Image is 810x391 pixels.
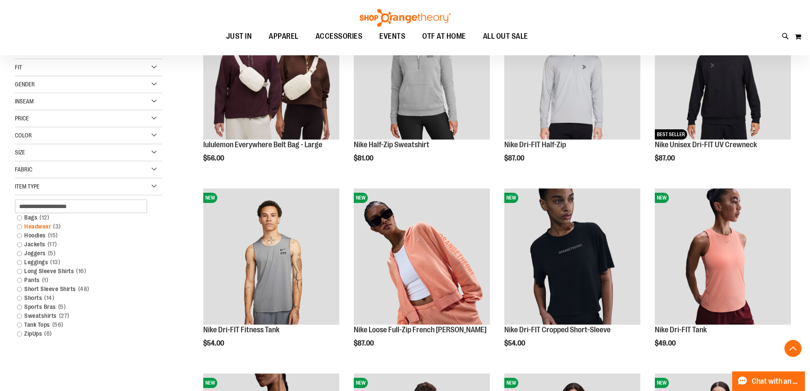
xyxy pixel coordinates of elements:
span: Fabric [15,166,32,173]
span: NEW [203,193,217,203]
img: Nike Dri-FIT Tank [655,188,791,325]
a: Headwear3 [13,222,154,231]
a: Long Sleeve Shirts16 [13,267,154,276]
span: 48 [76,285,91,294]
span: APPAREL [269,27,298,46]
span: NEW [504,193,518,203]
img: Nike Unisex Dri-FIT UV Crewneck [655,3,791,140]
a: ZipUps6 [13,329,154,338]
img: Nike Dri-FIT Fitness Tank [203,188,339,325]
span: 27 [57,311,71,320]
span: $87.00 [504,154,526,162]
span: 6 [42,329,54,338]
span: Price [15,115,29,122]
a: Leggings13 [13,258,154,267]
img: Nike Half-Zip Sweatshirt [354,3,490,140]
span: BEST SELLER [655,129,687,140]
span: NEW [655,378,669,388]
img: Shop Orangetheory [358,9,452,27]
span: $87.00 [655,154,676,162]
a: Nike Half-Zip SweatshirtNEW [354,3,490,141]
span: 12 [37,213,51,222]
span: NEW [203,378,217,388]
span: $81.00 [354,154,375,162]
a: Hoodies15 [13,231,154,240]
span: Inseam [15,98,34,105]
span: Item Type [15,183,40,190]
div: product [651,184,795,369]
span: ALL OUT SALE [483,27,528,46]
span: 17 [45,240,59,249]
span: 14 [42,294,56,303]
a: Nike Dri-FIT Half-ZipNEW [504,3,640,141]
span: NEW [655,193,669,203]
a: Nike Loose Full-Zip French Terry HoodieNEW [354,188,490,326]
a: Sports Bras5 [13,303,154,311]
span: 5 [56,303,68,311]
a: Nike Dri-FIT Cropped Short-SleeveNEW [504,188,640,326]
span: 15 [46,231,60,240]
span: Size [15,149,25,156]
a: lululemon Everywhere Belt Bag - Large [203,140,322,149]
a: Bags12 [13,213,154,222]
a: Pants1 [13,276,154,285]
a: Tank Tops56 [13,320,154,329]
span: Color [15,132,32,139]
div: product [500,184,645,369]
span: OTF AT HOME [422,27,466,46]
a: Nike Dri-FIT Half-Zip [504,140,566,149]
span: 13 [48,258,62,267]
span: ACCESSORIES [315,27,363,46]
a: Nike Dri-FIT TankNEW [655,188,791,326]
a: Nike Dri-FIT Fitness TankNEW [203,188,339,326]
span: NEW [354,378,368,388]
img: Nike Dri-FIT Cropped Short-Sleeve [504,188,640,325]
a: Nike Unisex Dri-FIT UV CrewneckNEWBEST SELLER [655,3,791,141]
a: Nike Half-Zip Sweatshirt [354,140,429,149]
span: $87.00 [354,340,375,347]
span: 56 [50,320,65,329]
button: Chat with an Expert [732,371,805,391]
a: Nike Dri-FIT Fitness Tank [203,325,279,334]
a: Shorts14 [13,294,154,303]
span: JUST IN [226,27,252,46]
a: Joggers5 [13,249,154,258]
span: Gender [15,81,35,88]
a: Nike Dri-FIT Cropped Short-Sleeve [504,325,611,334]
span: EVENTS [379,27,405,46]
span: $54.00 [203,340,225,347]
a: Nike Loose Full-Zip French [PERSON_NAME] [354,325,486,334]
span: 16 [74,267,88,276]
span: $54.00 [504,340,526,347]
a: Jackets17 [13,240,154,249]
a: lululemon Everywhere Belt Bag - LargeNEW [203,3,339,141]
span: NEW [354,193,368,203]
span: 1 [40,276,51,285]
div: product [199,184,344,369]
span: Chat with an Expert [752,377,800,385]
img: Nike Loose Full-Zip French Terry Hoodie [354,188,490,325]
button: Back To Top [784,340,801,357]
span: 3 [51,222,63,231]
a: Nike Unisex Dri-FIT UV Crewneck [655,140,757,149]
span: Fit [15,64,22,71]
img: Nike Dri-FIT Half-Zip [504,3,640,140]
span: NEW [504,378,518,388]
a: Short Sleeve Shirts48 [13,285,154,294]
a: Sweatshirts27 [13,311,154,320]
a: Nike Dri-FIT Tank [655,325,707,334]
div: product [350,184,494,369]
span: 5 [46,249,58,258]
img: lululemon Everywhere Belt Bag - Large [203,3,339,140]
span: $49.00 [655,340,677,347]
span: $56.00 [203,154,225,162]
